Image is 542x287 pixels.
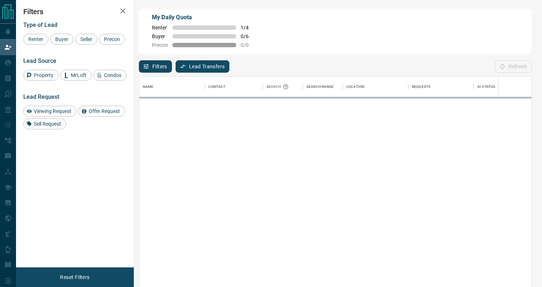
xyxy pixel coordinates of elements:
div: MrLoft [60,70,92,81]
span: Viewing Request [31,108,74,114]
span: MrLoft [68,72,89,78]
button: Filters [139,60,172,73]
div: Name [139,77,205,97]
span: Offer Request [86,108,123,114]
div: Precon [99,34,125,45]
div: Location [343,77,408,97]
span: Precon [101,36,123,42]
span: 0 / 6 [241,33,257,39]
div: Renter [23,34,48,45]
div: Location [346,77,364,97]
span: Buyer [152,33,168,39]
div: Viewing Request [23,106,76,117]
span: Renter [152,25,168,31]
span: Buyer [53,36,71,42]
span: 1 / 4 [241,25,257,31]
div: Search Range [306,77,334,97]
span: Seller [78,36,95,42]
div: Search Range [303,77,343,97]
div: Name [143,77,154,97]
div: Sell Request [23,118,66,129]
span: Sell Request [31,121,64,127]
button: Lead Transfers [176,60,230,73]
div: Buyer [50,34,73,45]
span: Condos [101,72,124,78]
p: My Daily Quota [152,13,257,22]
div: Requests [412,77,430,97]
span: Lead Request [23,93,59,100]
div: Condos [93,70,127,81]
span: Lead Source [23,57,56,64]
h2: Filters [23,7,127,16]
div: Offer Request [78,106,125,117]
div: AI Status [477,77,495,97]
span: Precon [152,42,168,48]
div: Seller [75,34,97,45]
span: Property [31,72,56,78]
span: 0 / 0 [241,42,257,48]
div: Property [23,70,59,81]
div: Search [266,77,290,97]
span: Type of Lead [23,21,57,28]
button: Reset Filters [55,271,94,283]
div: Requests [408,77,474,97]
div: Contact [205,77,263,97]
span: Renter [26,36,46,42]
div: Contact [208,77,225,97]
